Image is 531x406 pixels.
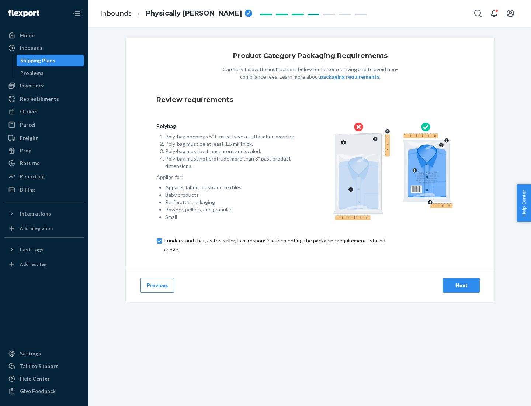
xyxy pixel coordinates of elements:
button: Open account menu [503,6,518,21]
a: Add Fast Tag [4,258,84,270]
a: Problems [17,67,84,79]
div: Settings [20,350,41,357]
a: Shipping Plans [17,55,84,66]
a: Returns [4,157,84,169]
a: Settings [4,348,84,359]
button: Integrations [4,208,84,220]
div: Fast Tags [20,246,44,253]
div: Add Fast Tag [20,261,46,267]
span: Physically Witty Uakari [146,9,242,18]
a: Reporting [4,171,84,182]
div: Reporting [20,173,45,180]
a: Orders [4,106,84,117]
div: Talk to Support [20,362,58,370]
button: Next [443,278,480,293]
img: Flexport logo [8,10,39,17]
button: Give Feedback [4,385,84,397]
li: Baby products [165,191,298,199]
button: Previous [140,278,174,293]
button: Open Search Box [471,6,485,21]
li: Poly-bag must be at least 1.5 mil thick. [165,140,298,148]
div: Shipping Plans [20,57,55,64]
div: Orders [20,108,38,115]
ol: breadcrumbs [94,3,258,24]
a: Replenishments [4,93,84,105]
li: Apparel, fabric, plush and textiles [165,184,298,191]
li: Poly-bag openings 5”+, must have a suffocation warning. [165,133,298,140]
div: Freight [20,134,38,142]
a: Inbounds [100,9,132,17]
a: Help Center [4,373,84,385]
div: Inventory [20,82,44,89]
a: Talk to Support [4,360,84,372]
a: Prep [4,145,84,156]
button: Open notifications [487,6,502,21]
li: Powder, pellets, and granular [165,206,298,213]
a: Parcel [4,119,84,131]
div: Parcel [20,121,35,128]
button: Close Navigation [69,6,84,21]
button: Help Center [517,184,531,222]
div: Prep [20,147,31,154]
div: Replenishments [20,95,59,103]
button: Fast Tags [4,244,84,255]
div: Help Center [20,375,50,382]
img: polybag.ac92ac876edd07edd96c1eaacd328395.png [333,123,453,220]
h1: Product Category Packaging Requirements [233,52,388,60]
div: Give Feedback [20,388,56,395]
div: Add Integration [20,225,53,231]
div: Home [20,32,35,39]
a: Freight [4,132,84,144]
div: Review requirements [156,89,464,111]
div: Returns [20,159,39,167]
li: Poly-bag must be transparent and sealed. [165,148,298,155]
div: Next [449,282,473,289]
li: Small [165,213,298,221]
a: Home [4,30,84,41]
li: Perforated packaging [165,199,298,206]
p: Carefully follow the instructions below for faster receiving and to avoid non-compliance fees. Le... [214,66,406,80]
a: Inbounds [4,42,84,54]
div: Problems [20,69,44,77]
button: packaging requirements [320,73,379,80]
p: Polybag [156,123,298,130]
p: Applies for: [156,173,298,181]
div: Integrations [20,210,51,217]
div: Inbounds [20,44,42,52]
div: Billing [20,186,35,193]
a: Inventory [4,80,84,92]
a: Add Integration [4,223,84,234]
a: Billing [4,184,84,196]
li: Poly-bag must not protrude more than 3” past product dimensions. [165,155,298,170]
